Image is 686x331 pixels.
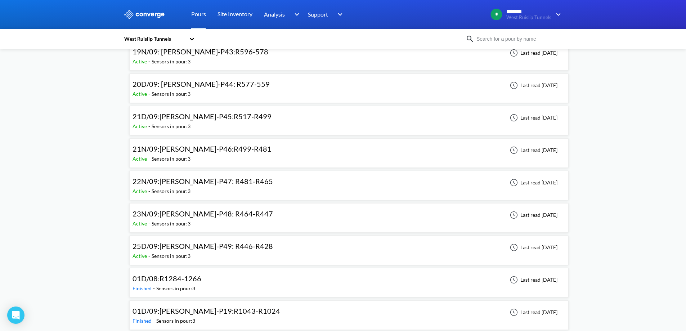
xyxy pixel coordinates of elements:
span: 21D/09:[PERSON_NAME]-P45:R517-R499 [133,112,272,121]
span: Active [133,188,148,194]
a: 23N/09:[PERSON_NAME]-P48: R464-R447Active-Sensors in pour:3Last read [DATE] [129,211,569,218]
img: logo_ewhite.svg [124,10,165,19]
div: Last read [DATE] [506,276,560,284]
a: 22N/09:[PERSON_NAME]-P47: R481-R465Active-Sensors in pour:3Last read [DATE] [129,179,569,185]
div: Last read [DATE] [506,211,560,219]
span: 01D/09:[PERSON_NAME]-P19:R1043-R1024 [133,307,280,315]
div: West Ruislip Tunnels [124,35,185,43]
span: Active [133,91,148,97]
div: Open Intercom Messenger [7,307,24,324]
div: Sensors in pour: 3 [152,58,190,66]
span: - [148,91,152,97]
a: 21N/09:[PERSON_NAME]-P46:R499-R481Active-Sensors in pour:3Last read [DATE] [129,147,569,153]
img: downArrow.svg [290,10,301,19]
span: Analysis [264,10,285,19]
span: 25D/09:[PERSON_NAME]-P49: R446-R428 [133,242,273,250]
span: 21N/09:[PERSON_NAME]-P46:R499-R481 [133,144,272,153]
span: - [148,253,152,259]
div: Sensors in pour: 3 [152,122,190,130]
div: Last read [DATE] [506,178,560,187]
div: Sensors in pour: 3 [152,220,190,228]
span: 23N/09:[PERSON_NAME]-P48: R464-R447 [133,209,273,218]
span: Active [133,253,148,259]
a: 20D/09: [PERSON_NAME]-P44: R577-559Active-Sensors in pour:3Last read [DATE] [129,82,569,88]
a: 21D/09:[PERSON_NAME]-P45:R517-R499Active-Sensors in pour:3Last read [DATE] [129,114,569,120]
div: Last read [DATE] [506,243,560,252]
div: Last read [DATE] [506,81,560,90]
span: Active [133,220,148,227]
span: - [148,156,152,162]
span: 19N/09: [PERSON_NAME]-P43:R596-578 [133,47,268,56]
span: Finished [133,318,153,324]
div: Sensors in pour: 3 [152,187,190,195]
span: Active [133,156,148,162]
img: icon-search.svg [466,35,474,43]
img: downArrow.svg [333,10,345,19]
span: - [148,58,152,64]
div: Last read [DATE] [506,146,560,155]
span: 20D/09: [PERSON_NAME]-P44: R577-559 [133,80,270,88]
div: Sensors in pour: 3 [156,285,195,292]
div: Last read [DATE] [506,49,560,57]
span: - [148,220,152,227]
span: Support [308,10,328,19]
span: Active [133,123,148,129]
input: Search for a pour by name [474,35,561,43]
div: Last read [DATE] [506,308,560,317]
div: Last read [DATE] [506,113,560,122]
span: West Ruislip Tunnels [506,15,551,20]
span: - [153,285,156,291]
span: - [153,318,156,324]
span: - [148,123,152,129]
span: 22N/09:[PERSON_NAME]-P47: R481-R465 [133,177,273,185]
a: 01D/09:[PERSON_NAME]-P19:R1043-R1024Finished-Sensors in pour:3Last read [DATE] [129,309,569,315]
img: downArrow.svg [551,10,563,19]
div: Sensors in pour: 3 [152,90,190,98]
a: 25D/09:[PERSON_NAME]-P49: R446-R428Active-Sensors in pour:3Last read [DATE] [129,244,569,250]
div: Sensors in pour: 3 [152,252,190,260]
a: 01D/08:R1284-1266Finished-Sensors in pour:3Last read [DATE] [129,276,569,282]
span: Active [133,58,148,64]
span: - [148,188,152,194]
div: Sensors in pour: 3 [156,317,195,325]
div: Sensors in pour: 3 [152,155,190,163]
span: 01D/08:R1284-1266 [133,274,201,283]
span: Finished [133,285,153,291]
a: 19N/09: [PERSON_NAME]-P43:R596-578Active-Sensors in pour:3Last read [DATE] [129,49,569,55]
